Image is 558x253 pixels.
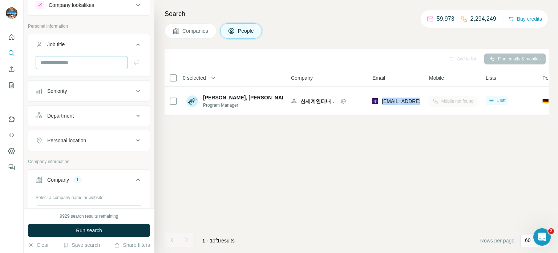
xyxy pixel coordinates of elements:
span: Companies [182,27,209,35]
span: 1 [217,238,220,244]
button: Clear [28,241,49,249]
p: Company information [28,158,150,165]
span: 1 - 1 [202,238,213,244]
button: Search [6,47,17,60]
span: 🇩🇪 [542,98,549,105]
img: provider leadmagic logo [372,98,378,105]
span: Email [372,74,385,82]
img: Avatar [6,7,17,19]
button: Job title [28,36,150,56]
div: Personal location [47,137,86,144]
h4: Search [165,9,549,19]
button: Enrich CSV [6,63,17,76]
span: of [213,238,217,244]
iframe: Intercom live chat [533,228,551,246]
div: Job title [47,41,65,48]
span: Company [291,74,313,82]
img: Avatar [186,95,198,107]
button: Company1 [28,171,150,191]
span: 2 [548,228,554,234]
span: Lists [486,74,496,82]
button: Share filters [114,241,150,249]
span: [PERSON_NAME], [PERSON_NAME] [203,94,291,101]
div: Seniority [47,87,67,95]
button: Seniority [28,82,150,100]
div: 9929 search results remaining [60,213,118,220]
button: Save search [63,241,100,249]
span: Program Manager [203,102,283,108]
div: 1 [73,177,82,183]
button: Dashboard [6,145,17,158]
button: Quick start [6,31,17,44]
button: Buy credits [508,14,542,24]
span: Run search [76,227,102,234]
button: Run search [28,224,150,237]
div: Department [47,112,74,119]
button: Use Surfe API [6,129,17,142]
span: People [238,27,255,35]
span: results [202,238,235,244]
div: Company lookalikes [49,1,94,9]
div: Select a company name or website [36,191,142,201]
span: Rows per page [480,237,514,244]
span: Mobile [429,74,444,82]
p: Personal information [28,23,150,29]
p: 60 [525,237,531,244]
img: Logo of 신세계인터내셔날(Shinsegae International [291,98,297,104]
span: 신세계인터내셔날(Shinsegae International [300,98,400,104]
span: 0 selected [183,74,206,82]
button: Feedback [6,161,17,174]
button: My lists [6,79,17,92]
p: 59,973 [437,15,454,23]
p: 2,294,249 [470,15,496,23]
span: 1 list [497,97,506,104]
button: Use Surfe on LinkedIn [6,112,17,126]
span: [EMAIL_ADDRESS][DOMAIN_NAME] [382,98,468,104]
div: Company [47,176,69,183]
button: Personal location [28,132,150,149]
button: Department [28,107,150,124]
